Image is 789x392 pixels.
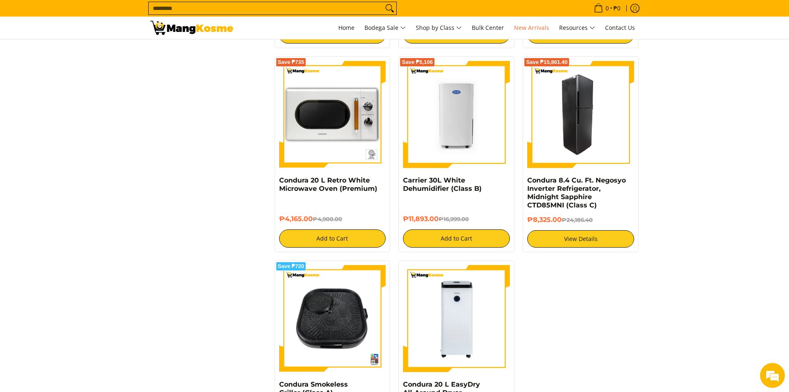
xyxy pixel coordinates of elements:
h6: ₱11,893.00 [403,215,510,223]
button: Add to Cart [403,229,510,248]
del: ₱4,900.00 [313,216,342,222]
a: Condura 8.4 Cu. Ft. Negosyo Inverter Refrigerator, Midnight Sapphire CTD85MNI (Class C) [527,176,626,209]
a: View Details [527,230,634,248]
span: Bodega Sale [364,23,406,33]
span: We're online! [48,105,114,188]
del: ₱24,186.40 [562,217,593,223]
button: Add to Cart [279,229,386,248]
span: 0 [604,5,610,11]
a: Carrier 30L White Dehumidifier (Class B) [403,176,482,192]
span: Save ₱15,861.40 [526,60,567,65]
a: Condura 20 L Retro White Microwave Oven (Premium) [279,176,377,192]
span: Shop by Class [416,23,462,33]
img: condura-vintage-style-20-liter-micowave-oven-with-icc-sticker-class-a-full-front-view-mang-kosme [279,61,386,168]
a: Bulk Center [468,17,508,39]
del: ₱16,999.00 [439,216,469,222]
button: Search [383,2,396,15]
span: • [591,4,623,13]
img: condura-smokeless-griller-full-view-mang-kosme [279,265,386,372]
span: Contact Us [605,24,635,32]
span: Bulk Center [472,24,504,32]
img: Condura 8.4 Cu. Ft. Negosyo Inverter Refrigerator, Midnight Sapphire CTD85MNI (Class C) - 0 [527,61,634,168]
a: Resources [555,17,599,39]
a: New Arrivals [510,17,553,39]
img: https://mangkosme.com/products/condura-20-l-easydry-all-around-dryer-dehumidifier-premium [403,265,510,372]
span: Resources [559,23,595,33]
span: Save ₱720 [278,264,304,269]
span: Save ₱5,106 [402,60,433,65]
span: Save ₱735 [278,60,304,65]
textarea: Type your message and hit 'Enter' [4,226,158,256]
nav: Main Menu [241,17,639,39]
h6: ₱8,325.00 [527,216,634,224]
span: ₱0 [612,5,622,11]
div: Minimize live chat window [136,4,156,24]
img: New Arrivals: Fresh Release from The Premium Brands l Mang Kosme [150,21,233,35]
h6: ₱4,165.00 [279,215,386,223]
a: Shop by Class [412,17,466,39]
a: Home [334,17,359,39]
a: Bodega Sale [360,17,410,39]
span: New Arrivals [514,24,549,32]
span: Home [338,24,355,32]
a: Contact Us [601,17,639,39]
img: carrier-30-liter-dehumidier-premium-full-view-mang-kosme [403,61,510,168]
div: Chat with us now [43,46,139,57]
